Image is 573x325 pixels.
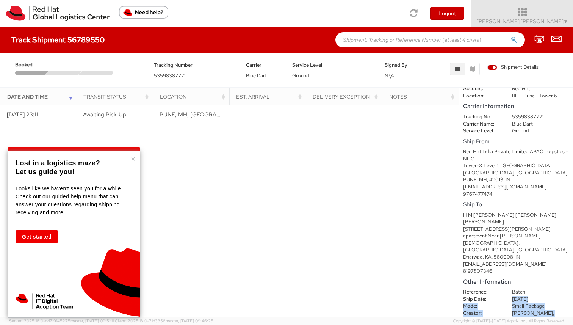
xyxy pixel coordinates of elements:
[457,296,506,303] dt: Ship Date:
[463,138,569,145] h5: Ship From
[246,72,267,79] span: Blue Dart
[463,184,569,191] div: [EMAIL_ADDRESS][DOMAIN_NAME]
[335,32,525,47] input: Shipment, Tracking or Reference Number (at least 4 chars)
[70,318,114,323] span: master, [DATE] 09:51:11
[463,226,569,254] div: [STREET_ADDRESS][PERSON_NAME] apartment Near [PERSON_NAME][DEMOGRAPHIC_DATA], [GEOGRAPHIC_DATA], ...
[385,72,394,79] span: N\A
[457,303,506,310] dt: Mode:
[457,121,506,128] dt: Carrier Name:
[385,63,420,68] h5: Signed By
[166,318,213,323] span: master, [DATE] 09:46:25
[9,318,114,323] span: Server: 2025.18.0-dd719145275
[463,212,569,226] div: H M [PERSON_NAME] [PERSON_NAME] [PERSON_NAME]
[6,6,110,21] img: rh-logistics-00dfa346123c4ec078e1.svg
[389,93,456,100] div: Notes
[463,254,569,261] div: Dharwad, KA, 580008, IN
[16,185,130,217] p: Looks like we haven't seen you for a while. Check out our guided help menu that can answer your q...
[7,93,74,100] div: Date and Time
[83,111,126,118] span: Awaiting Pick-Up
[457,127,506,135] dt: Service Level:
[463,103,569,110] h5: Carrier Information
[83,93,150,100] div: Transit Status
[246,63,281,68] h5: Carrier
[11,36,105,44] h4: Track Shipment 56789550
[115,318,213,323] span: Client: 2025.18.0-71d3358
[457,310,506,317] dt: Creator:
[564,19,568,25] span: ▼
[16,168,75,176] strong: Let us guide you!
[313,93,380,100] div: Delivery Exception
[463,176,569,184] div: PUNE, MH, 411013, IN
[463,261,569,268] div: [EMAIL_ADDRESS][DOMAIN_NAME]
[463,201,569,208] h5: Ship To
[430,7,464,20] button: Logout
[16,159,100,167] strong: Lost in a logistics maze?
[236,93,303,100] div: Est. Arrival
[160,93,227,100] div: Location
[463,162,569,176] div: Tower-X Level 1, [GEOGRAPHIC_DATA] [GEOGRAPHIC_DATA], [GEOGRAPHIC_DATA]
[154,72,186,79] span: 53598387721
[15,61,48,69] span: Booked
[512,310,554,316] span: [PERSON_NAME],
[292,63,373,68] h5: Service Level
[463,268,569,275] div: 8197807346
[457,93,506,100] dt: Location:
[131,155,135,163] button: Close
[457,85,506,93] dt: Account:
[457,113,506,121] dt: Tracking No:
[463,148,569,162] div: Red Hat India Private Limited APAC Logistics - NHO
[463,191,569,198] div: 9767477474
[487,64,539,72] label: Shipment Details
[292,72,309,79] span: Ground
[453,318,564,324] span: Copyright © [DATE]-[DATE] Agistix Inc., All Rights Reserved
[160,111,248,118] span: PUNE, MH, IN
[119,6,168,19] button: Need help?
[477,18,568,25] span: [PERSON_NAME] [PERSON_NAME]
[154,63,235,68] h5: Tracking Number
[16,230,58,243] button: Get started
[487,64,539,71] span: Shipment Details
[463,279,569,285] h5: Other Information
[457,289,506,296] dt: Reference:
